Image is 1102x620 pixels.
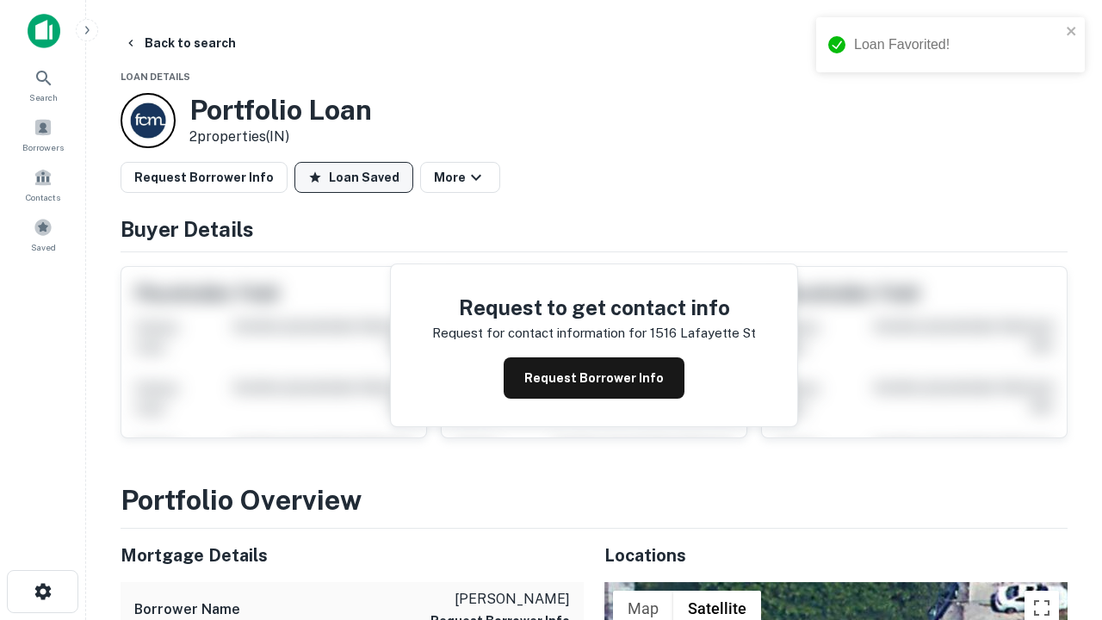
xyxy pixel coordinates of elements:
[121,71,190,82] span: Loan Details
[432,323,647,344] p: Request for contact information for
[420,162,500,193] button: More
[26,190,60,204] span: Contacts
[117,28,243,59] button: Back to search
[5,211,81,257] a: Saved
[121,214,1068,245] h4: Buyer Details
[29,90,58,104] span: Search
[22,140,64,154] span: Borrowers
[504,357,684,399] button: Request Borrower Info
[430,589,570,610] p: [PERSON_NAME]
[294,162,413,193] button: Loan Saved
[5,61,81,108] a: Search
[432,292,756,323] h4: Request to get contact info
[854,34,1061,55] div: Loan Favorited!
[121,162,288,193] button: Request Borrower Info
[650,323,756,344] p: 1516 lafayette st
[604,542,1068,568] h5: Locations
[121,542,584,568] h5: Mortgage Details
[5,161,81,208] a: Contacts
[5,111,81,158] a: Borrowers
[189,127,372,147] p: 2 properties (IN)
[134,599,240,620] h6: Borrower Name
[121,480,1068,521] h3: Portfolio Overview
[189,94,372,127] h3: Portfolio Loan
[28,14,60,48] img: capitalize-icon.png
[1016,427,1102,510] iframe: Chat Widget
[31,240,56,254] span: Saved
[1066,24,1078,40] button: close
